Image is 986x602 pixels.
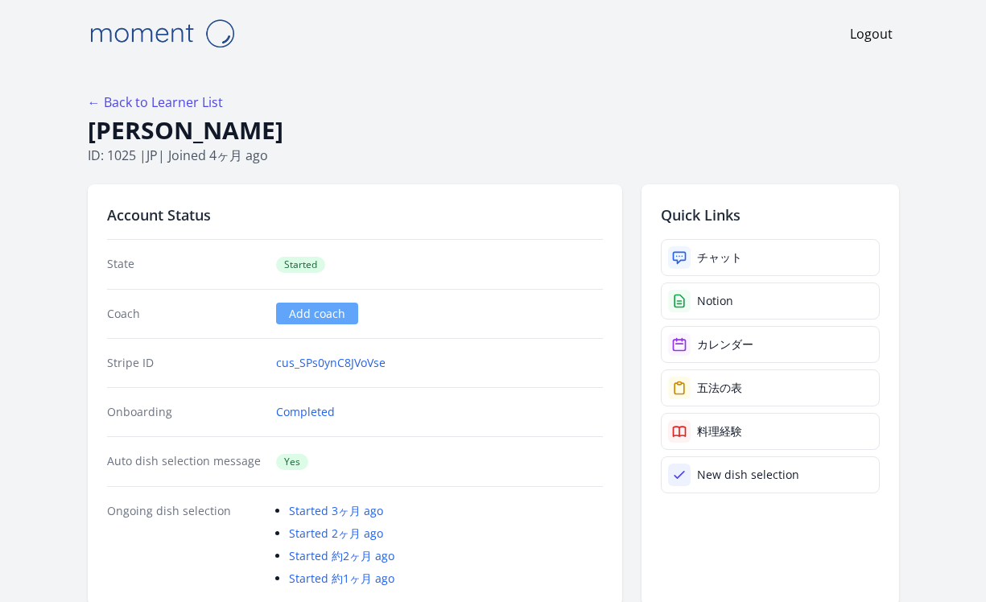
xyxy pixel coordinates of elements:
a: Completed [276,404,335,420]
a: cus_SPs0ynC8JVoVse [276,355,386,371]
img: Moment [81,13,242,54]
h2: Quick Links [661,204,880,226]
dt: Stripe ID [107,355,264,371]
a: Notion [661,282,880,320]
span: Started [276,257,325,273]
div: 五法の表 [697,380,742,396]
dt: Auto dish selection message [107,453,264,470]
a: Started 約1ヶ月 ago [289,571,394,586]
dt: Coach [107,306,264,322]
span: jp [146,146,158,164]
a: チャット [661,239,880,276]
div: チャット [697,249,742,266]
a: Started 約2ヶ月 ago [289,548,394,563]
a: カレンダー [661,326,880,363]
h1: [PERSON_NAME] [88,115,899,146]
p: ID: 1025 | | Joined 4ヶ月 ago [88,146,899,165]
h2: Account Status [107,204,603,226]
a: New dish selection [661,456,880,493]
dt: Onboarding [107,404,264,420]
a: ← Back to Learner List [88,93,223,111]
div: New dish selection [697,467,799,483]
div: カレンダー [697,336,753,353]
div: 料理経験 [697,423,742,439]
a: Started 3ヶ月 ago [289,503,383,518]
span: Yes [276,454,308,470]
a: Add coach [276,303,358,324]
dt: State [107,256,264,273]
div: Notion [697,293,733,309]
a: Logout [850,24,893,43]
a: 料理経験 [661,413,880,450]
dt: Ongoing dish selection [107,503,264,587]
a: 五法の表 [661,369,880,406]
a: Started 2ヶ月 ago [289,526,383,541]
